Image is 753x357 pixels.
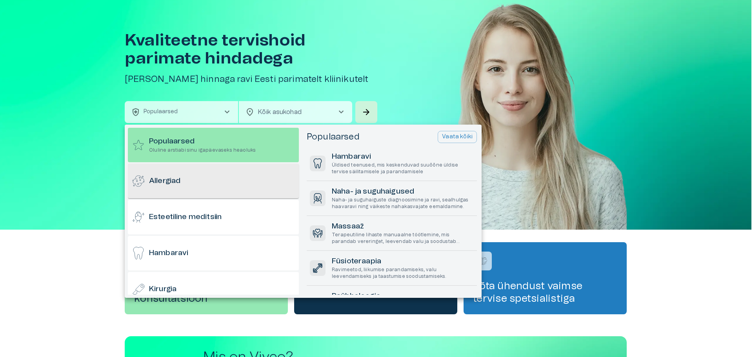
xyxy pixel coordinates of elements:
[332,232,474,245] p: Terapeutiline lihaste manuaalne töötlemine, mis parandab vereringet, leevendab valu ja soodustab ...
[332,197,474,210] p: Naha- ja suguhaiguste diagnoosimine ja ravi, sealhulgas haavaravi ning väikeste nahakasvajate eem...
[332,187,474,197] h6: Naha- ja suguhaigused
[332,162,474,175] p: Üldised teenused, mis keskenduvad suuõõne üldise tervise säilitamisele ja parandamisele
[442,133,473,141] p: Vaata kõiki
[332,291,474,302] h6: Psühholoogia
[307,131,360,143] h5: Populaarsed
[332,152,474,162] h6: Hambaravi
[149,176,180,187] h6: Allergiad
[149,248,188,259] h6: Hambaravi
[149,147,256,154] p: Oluline arstiabi sinu igapäevaseks heaoluks
[332,266,474,280] p: Ravimeetod, liikumise parandamiseks, valu leevendamiseks ja taastumise soodustamiseks.
[149,284,176,295] h6: Kirurgia
[149,136,256,147] h6: Populaarsed
[332,256,474,267] h6: Füsioteraapia
[149,212,222,223] h6: Esteetiline meditsiin
[438,131,477,143] button: Vaata kõiki
[332,221,474,232] h6: Massaaž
